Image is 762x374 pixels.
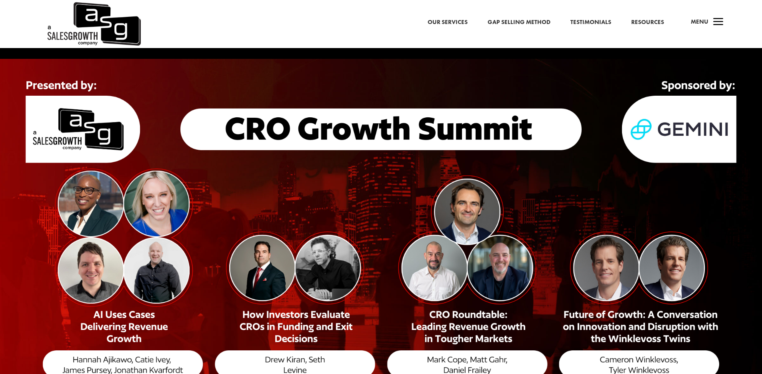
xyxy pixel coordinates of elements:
span: a [710,14,726,30]
a: Resources [631,17,664,28]
a: Gap Selling Method [488,17,550,28]
a: Testimonials [570,17,611,28]
span: Menu [691,18,708,26]
a: Our Services [428,17,468,28]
